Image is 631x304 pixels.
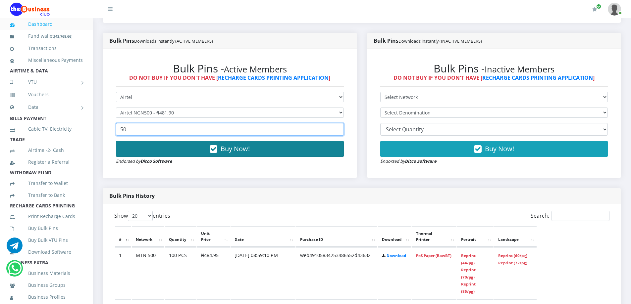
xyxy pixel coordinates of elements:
[461,267,476,280] a: Reprint (70/pg)
[592,7,597,12] i: Renew/Upgrade Subscription
[552,211,609,221] input: Search:
[10,278,83,293] a: Business Groups
[224,64,287,75] small: Active Members
[596,4,601,9] span: Renew/Upgrade Subscription
[114,211,170,221] label: Show entries
[461,253,476,265] a: Reprint (44/pg)
[498,260,527,265] a: Reprint (72/pg)
[128,211,153,221] select: Showentries
[221,144,250,153] span: Buy Now!
[116,141,344,157] button: Buy Now!
[197,247,230,299] td: ₦484.95
[394,74,595,81] strong: DO NOT BUY IF YOU DON'T HAVE [ ]
[10,143,83,158] a: Airtime -2- Cash
[8,265,22,276] a: Chat for support
[10,209,83,224] a: Print Recharge Cards
[116,158,172,164] small: Endorsed by
[10,233,83,248] a: Buy Bulk VTU Pins
[132,247,164,299] td: MTN 500
[54,34,73,39] small: [ ]
[405,158,437,164] strong: Ditco Software
[485,144,514,153] span: Buy Now!
[296,247,377,299] td: web49105834253486552d43632
[398,38,482,44] small: Downloads instantly (INACTIVE MEMBERS)
[10,74,83,90] a: VTU
[55,34,71,39] b: 42,768.66
[115,226,131,247] th: #: activate to sort column descending
[461,282,476,294] a: Reprint (85/pg)
[197,226,230,247] th: Unit Price: activate to sort column ascending
[531,211,609,221] label: Search:
[10,3,50,16] img: Logo
[165,226,196,247] th: Quantity: activate to sort column ascending
[10,188,83,203] a: Transfer to Bank
[165,247,196,299] td: 100 PCS
[109,37,213,44] strong: Bulk Pins
[134,38,213,44] small: Downloads instantly (ACTIVE MEMBERS)
[10,121,83,137] a: Cable TV, Electricity
[387,253,406,258] a: Download
[296,226,377,247] th: Purchase ID: activate to sort column ascending
[380,62,608,75] h2: Bulk Pins -
[10,244,83,260] a: Download Software
[457,226,494,247] th: Portrait: activate to sort column ascending
[374,37,482,44] strong: Bulk Pins
[608,3,621,16] img: User
[10,53,83,68] a: Miscellaneous Payments
[380,141,608,157] button: Buy Now!
[10,99,83,115] a: Data
[485,64,554,75] small: Inactive Members
[10,154,83,170] a: Register a Referral
[231,247,295,299] td: [DATE] 08:59:10 PM
[132,226,164,247] th: Network: activate to sort column ascending
[412,226,456,247] th: Thermal Printer: activate to sort column ascending
[10,87,83,102] a: Vouchers
[378,226,411,247] th: Download: activate to sort column ascending
[498,253,527,258] a: Reprint (60/pg)
[7,242,23,253] a: Chat for support
[380,158,437,164] small: Endorsed by
[10,28,83,44] a: Fund wallet[42,768.66]
[10,176,83,191] a: Transfer to Wallet
[115,247,131,299] td: 1
[10,221,83,236] a: Buy Bulk Pins
[140,158,172,164] strong: Ditco Software
[218,74,329,81] a: RECHARGE CARDS PRINTING APPLICATION
[494,226,537,247] th: Landscape: activate to sort column ascending
[416,253,451,258] a: PoS Paper (RawBT)
[10,41,83,56] a: Transactions
[231,226,295,247] th: Date: activate to sort column ascending
[10,17,83,32] a: Dashboard
[109,192,155,199] strong: Bulk Pins History
[116,123,344,136] input: Enter Quantity
[116,62,344,75] h2: Bulk Pins -
[482,74,593,81] a: RECHARGE CARDS PRINTING APPLICATION
[129,74,330,81] strong: DO NOT BUY IF YOU DON'T HAVE [ ]
[10,266,83,281] a: Business Materials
